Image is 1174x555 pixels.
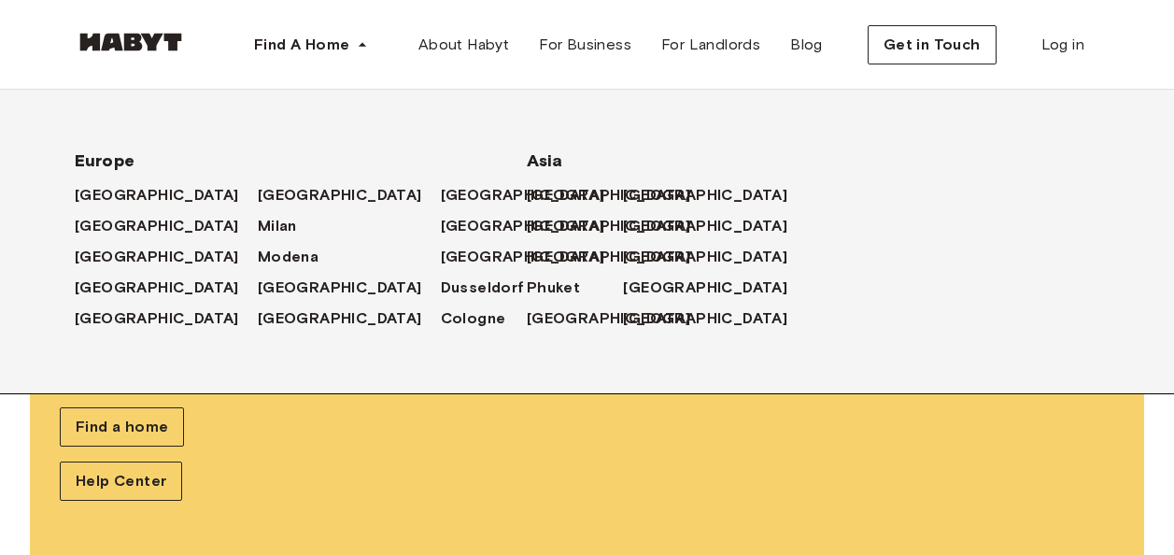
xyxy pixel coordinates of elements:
[623,277,806,299] a: [GEOGRAPHIC_DATA]
[75,215,258,237] a: [GEOGRAPHIC_DATA]
[441,307,525,330] a: Cologne
[539,34,631,56] span: For Business
[441,184,624,206] a: [GEOGRAPHIC_DATA]
[75,149,467,172] span: Europe
[623,215,806,237] a: [GEOGRAPHIC_DATA]
[1041,34,1084,56] span: Log in
[75,307,239,330] span: [GEOGRAPHIC_DATA]
[527,184,691,206] span: [GEOGRAPHIC_DATA]
[441,307,506,330] span: Cologne
[258,277,422,299] span: [GEOGRAPHIC_DATA]
[258,277,441,299] a: [GEOGRAPHIC_DATA]
[527,277,580,299] span: Phuket
[441,246,605,268] span: [GEOGRAPHIC_DATA]
[254,34,349,56] span: Find A Home
[75,215,239,237] span: [GEOGRAPHIC_DATA]
[75,184,239,206] span: [GEOGRAPHIC_DATA]
[775,26,838,64] a: Blog
[623,277,787,299] span: [GEOGRAPHIC_DATA]
[441,215,605,237] span: [GEOGRAPHIC_DATA]
[60,462,182,501] a: Help Center
[75,277,258,299] a: [GEOGRAPHIC_DATA]
[75,277,239,299] span: [GEOGRAPHIC_DATA]
[75,33,187,51] img: Habyt
[258,215,316,237] a: Milan
[403,26,524,64] a: About Habyt
[76,416,168,438] span: Find a home
[527,246,710,268] a: [GEOGRAPHIC_DATA]
[258,307,422,330] span: [GEOGRAPHIC_DATA]
[527,277,599,299] a: Phuket
[441,215,624,237] a: [GEOGRAPHIC_DATA]
[623,307,806,330] a: [GEOGRAPHIC_DATA]
[60,407,184,447] a: Find a home
[1026,26,1099,64] a: Log in
[258,246,318,268] span: Modena
[258,307,441,330] a: [GEOGRAPHIC_DATA]
[524,26,646,64] a: For Business
[75,246,239,268] span: [GEOGRAPHIC_DATA]
[646,26,775,64] a: For Landlords
[527,246,691,268] span: [GEOGRAPHIC_DATA]
[884,34,981,56] span: Get in Touch
[258,184,422,206] span: [GEOGRAPHIC_DATA]
[75,184,258,206] a: [GEOGRAPHIC_DATA]
[527,307,691,330] span: [GEOGRAPHIC_DATA]
[527,184,710,206] a: [GEOGRAPHIC_DATA]
[623,184,806,206] a: [GEOGRAPHIC_DATA]
[239,26,383,64] button: Find A Home
[258,215,297,237] span: Milan
[441,277,525,299] span: Dusseldorf
[527,215,691,237] span: [GEOGRAPHIC_DATA]
[441,184,605,206] span: [GEOGRAPHIC_DATA]
[441,246,624,268] a: [GEOGRAPHIC_DATA]
[527,307,710,330] a: [GEOGRAPHIC_DATA]
[661,34,760,56] span: For Landlords
[527,149,648,172] span: Asia
[258,246,337,268] a: Modena
[868,25,997,64] button: Get in Touch
[623,246,806,268] a: [GEOGRAPHIC_DATA]
[441,277,544,299] a: Dusseldorf
[75,246,258,268] a: [GEOGRAPHIC_DATA]
[527,215,710,237] a: [GEOGRAPHIC_DATA]
[76,470,166,492] span: Help Center
[75,307,258,330] a: [GEOGRAPHIC_DATA]
[418,34,509,56] span: About Habyt
[258,184,441,206] a: [GEOGRAPHIC_DATA]
[790,34,823,56] span: Blog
